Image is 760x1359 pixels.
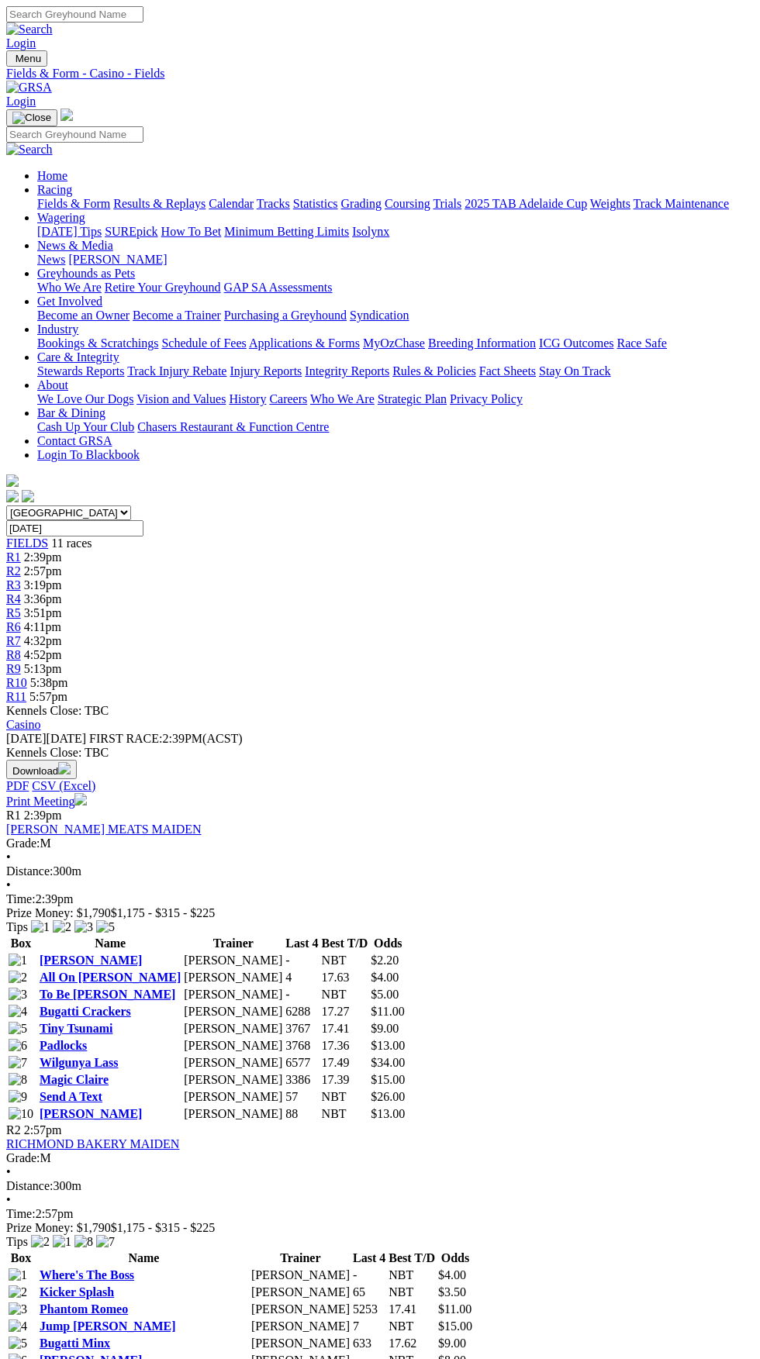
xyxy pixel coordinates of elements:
td: [PERSON_NAME] [183,1038,283,1054]
td: NBT [321,1106,369,1122]
a: Where's The Boss [40,1268,134,1281]
td: 17.39 [321,1072,369,1088]
a: Bugatti Crackers [40,1005,131,1018]
a: Who We Are [37,281,102,294]
div: Industry [37,336,754,350]
td: [PERSON_NAME] [183,1004,283,1019]
td: NBT [388,1319,436,1334]
th: Trainer [250,1250,351,1266]
span: $9.00 [371,1022,399,1035]
a: [PERSON_NAME] MEATS MAIDEN [6,823,202,836]
div: M [6,836,754,850]
span: $13.00 [371,1039,405,1052]
a: R11 [6,690,26,703]
a: Strategic Plan [378,392,447,405]
td: [PERSON_NAME] [183,1106,283,1122]
div: News & Media [37,253,754,267]
a: Applications & Forms [249,336,360,350]
a: Statistics [293,197,338,210]
span: 4:32pm [24,634,62,647]
span: [DATE] [6,732,47,745]
td: [PERSON_NAME] [183,1089,283,1105]
td: 65 [352,1285,386,1300]
div: 300m [6,864,754,878]
a: Retire Your Greyhound [105,281,221,294]
a: Login [6,95,36,108]
a: RICHMOND BAKERY MAIDEN [6,1137,179,1150]
input: Select date [6,520,143,536]
span: R1 [6,809,21,822]
a: Purchasing a Greyhound [224,309,347,322]
span: 2:57pm [24,564,62,578]
img: 5 [9,1337,27,1350]
th: Name [39,936,181,951]
a: Careers [269,392,307,405]
a: GAP SA Assessments [224,281,333,294]
a: Jump [PERSON_NAME] [40,1319,176,1333]
span: Grade: [6,836,40,850]
a: Bar & Dining [37,406,105,419]
a: Padlocks [40,1039,87,1052]
td: 17.36 [321,1038,369,1054]
td: [PERSON_NAME] [250,1336,351,1351]
span: $11.00 [371,1005,404,1018]
img: logo-grsa-white.png [60,109,73,121]
div: Care & Integrity [37,364,754,378]
span: 4:11pm [24,620,61,633]
a: News & Media [37,239,113,252]
td: NBT [321,953,369,968]
a: Privacy Policy [450,392,523,405]
input: Search [6,6,143,22]
img: 2 [9,971,27,985]
td: NBT [388,1285,436,1300]
a: Minimum Betting Limits [224,225,349,238]
span: $4.00 [371,971,399,984]
span: 3:36pm [24,592,62,605]
span: $3.50 [438,1285,466,1299]
div: Wagering [37,225,754,239]
td: 3768 [285,1038,319,1054]
span: FIELDS [6,536,48,550]
img: 1 [9,1268,27,1282]
span: 2:39PM(ACST) [89,732,243,745]
span: R1 [6,550,21,564]
span: R6 [6,620,21,633]
img: 8 [9,1073,27,1087]
img: Close [12,112,51,124]
div: 2:39pm [6,892,754,906]
td: 17.49 [321,1055,369,1071]
img: 7 [96,1235,115,1249]
span: 5:13pm [24,662,62,675]
a: Tracks [257,197,290,210]
th: Best T/D [388,1250,436,1266]
img: 2 [31,1235,50,1249]
td: [PERSON_NAME] [183,1021,283,1036]
span: R8 [6,648,21,661]
span: $9.00 [438,1337,466,1350]
td: NBT [321,1089,369,1105]
a: Track Maintenance [634,197,729,210]
span: 5:57pm [29,690,67,703]
a: Industry [37,323,78,336]
td: 6577 [285,1055,319,1071]
a: Bugatti Minx [40,1337,110,1350]
span: • [6,1193,11,1206]
a: [DATE] Tips [37,225,102,238]
span: Grade: [6,1151,40,1164]
a: Racing [37,183,72,196]
a: Casino [6,718,40,731]
span: Distance: [6,1179,53,1192]
span: R7 [6,634,21,647]
img: 1 [31,920,50,934]
span: R2 [6,564,21,578]
td: 17.41 [321,1021,369,1036]
a: Send A Text [40,1090,102,1103]
a: 2025 TAB Adelaide Cup [465,197,587,210]
span: Menu [16,53,41,64]
img: 6 [9,1039,27,1053]
td: [PERSON_NAME] [250,1285,351,1300]
span: Distance: [6,864,53,878]
div: Kennels Close: TBC [6,746,754,760]
a: Weights [590,197,630,210]
a: MyOzChase [363,336,425,350]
